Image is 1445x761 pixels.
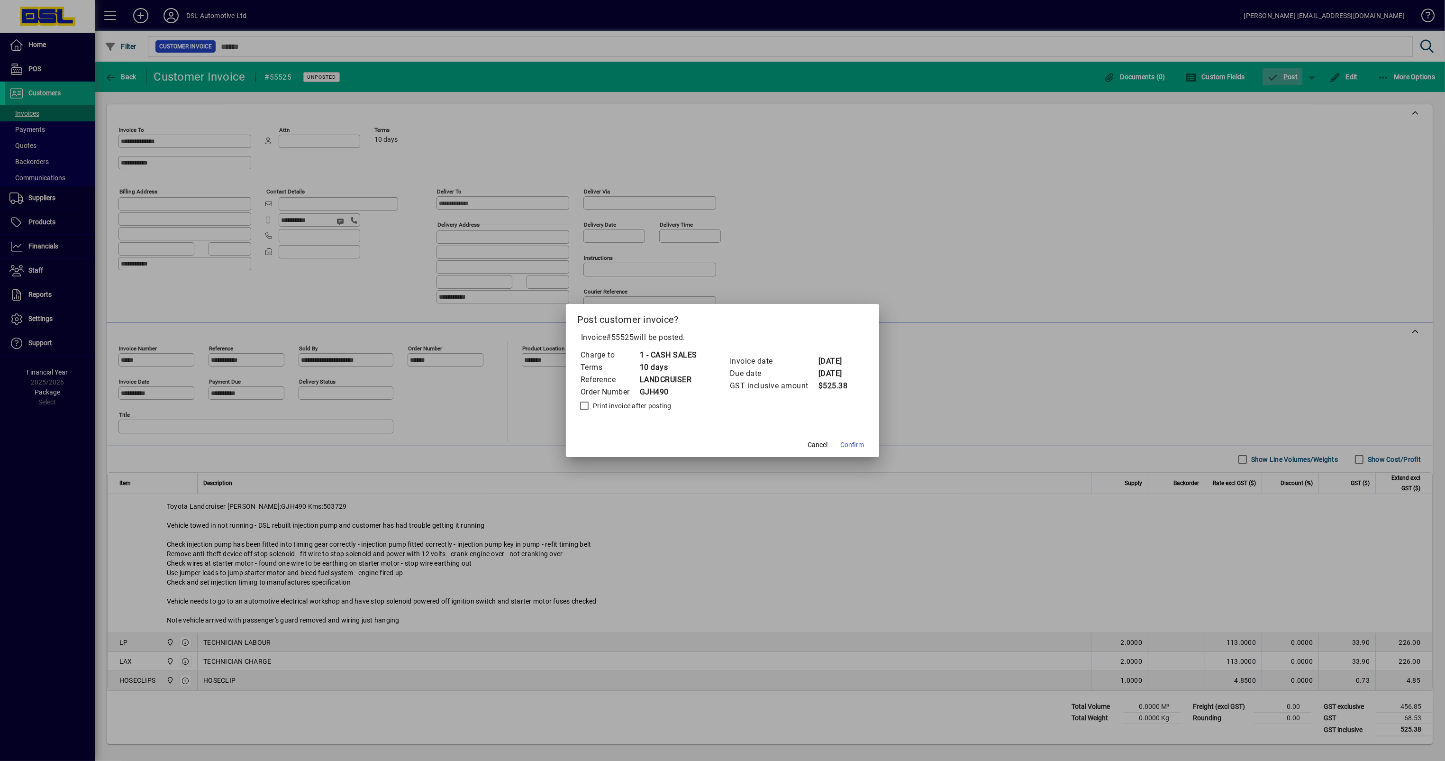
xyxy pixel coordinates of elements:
[639,361,697,374] td: 10 days
[580,374,639,386] td: Reference
[639,374,697,386] td: LANDCRUISER
[729,355,818,367] td: Invoice date
[802,436,833,453] button: Cancel
[836,436,868,453] button: Confirm
[591,401,672,411] label: Print invoice after posting
[580,361,639,374] td: Terms
[639,386,697,398] td: GJH490
[577,332,868,343] p: Invoice will be posted .
[566,304,879,331] h2: Post customer invoice?
[818,355,856,367] td: [DATE]
[840,440,864,450] span: Confirm
[580,349,639,361] td: Charge to
[729,367,818,380] td: Due date
[580,386,639,398] td: Order Number
[818,380,856,392] td: $525.38
[729,380,818,392] td: GST inclusive amount
[808,440,827,450] span: Cancel
[639,349,697,361] td: 1 - CASH SALES
[607,333,634,342] span: #55525
[818,367,856,380] td: [DATE]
